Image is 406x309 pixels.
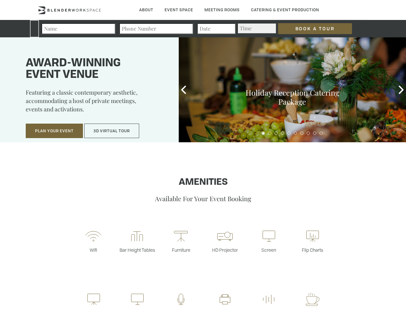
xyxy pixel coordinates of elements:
button: 3D Virtual Tour [84,124,139,138]
p: Flip Charts [291,247,334,253]
p: Featuring a classic contemporary aesthetic, accommodating a host of private meetings, events and ... [26,88,163,118]
input: Book a Tour [278,23,352,34]
p: Screen [247,247,291,253]
p: Furniture [159,247,203,253]
input: Name [41,23,115,34]
input: Phone Number [119,23,193,34]
a: Holiday Reception Catering Package [246,88,339,107]
button: Plan Your Event [26,124,83,138]
p: Bar Height Tables [115,247,159,253]
input: Date [197,23,236,34]
p: Wifi [71,247,115,253]
h1: Amenities [20,177,386,188]
p: Available For Your Event Booking [20,194,386,203]
h1: Award-winning event venue [26,58,163,81]
p: HD Projector [203,247,247,253]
